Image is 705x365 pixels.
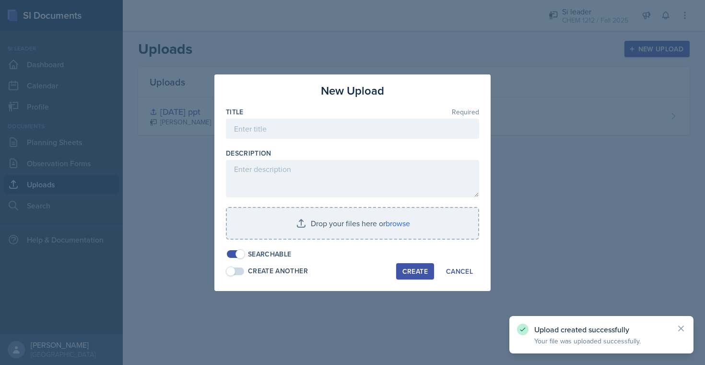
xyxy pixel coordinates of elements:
[321,82,384,99] h3: New Upload
[534,325,669,334] p: Upload created successfully
[534,336,669,346] p: Your file was uploaded successfully.
[226,107,244,117] label: Title
[248,266,308,276] div: Create Another
[402,268,428,275] div: Create
[440,263,479,280] button: Cancel
[226,119,479,139] input: Enter title
[396,263,434,280] button: Create
[248,249,292,259] div: Searchable
[226,148,271,158] label: Description
[446,268,473,275] div: Cancel
[452,109,479,115] span: Required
